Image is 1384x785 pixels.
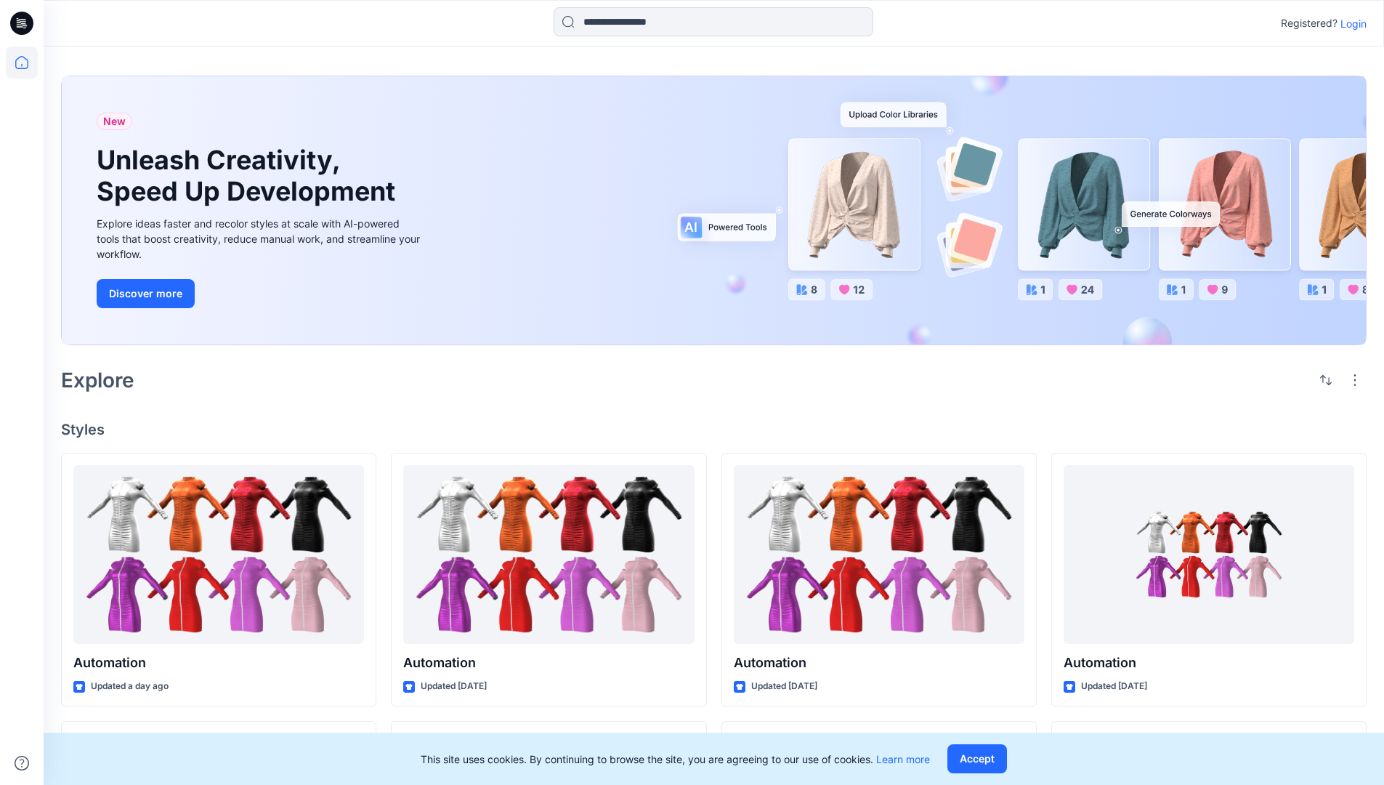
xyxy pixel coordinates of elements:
[403,465,694,645] a: Automation
[403,653,694,673] p: Automation
[1064,653,1354,673] p: Automation
[1081,679,1147,694] p: Updated [DATE]
[97,216,424,262] div: Explore ideas faster and recolor styles at scale with AI-powered tools that boost creativity, red...
[73,465,364,645] a: Automation
[91,679,169,694] p: Updated a day ago
[876,753,930,765] a: Learn more
[1064,465,1354,645] a: Automation
[734,465,1024,645] a: Automation
[734,653,1024,673] p: Automation
[61,369,134,392] h2: Explore
[61,421,1367,438] h4: Styles
[1340,16,1367,31] p: Login
[947,744,1007,773] button: Accept
[97,279,195,308] button: Discover more
[751,679,817,694] p: Updated [DATE]
[73,653,364,673] p: Automation
[97,279,424,308] a: Discover more
[97,145,402,207] h1: Unleash Creativity, Speed Up Development
[1281,15,1338,32] p: Registered?
[421,679,487,694] p: Updated [DATE]
[103,113,126,130] span: New
[421,752,930,767] p: This site uses cookies. By continuing to browse the site, you are agreeing to our use of cookies.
